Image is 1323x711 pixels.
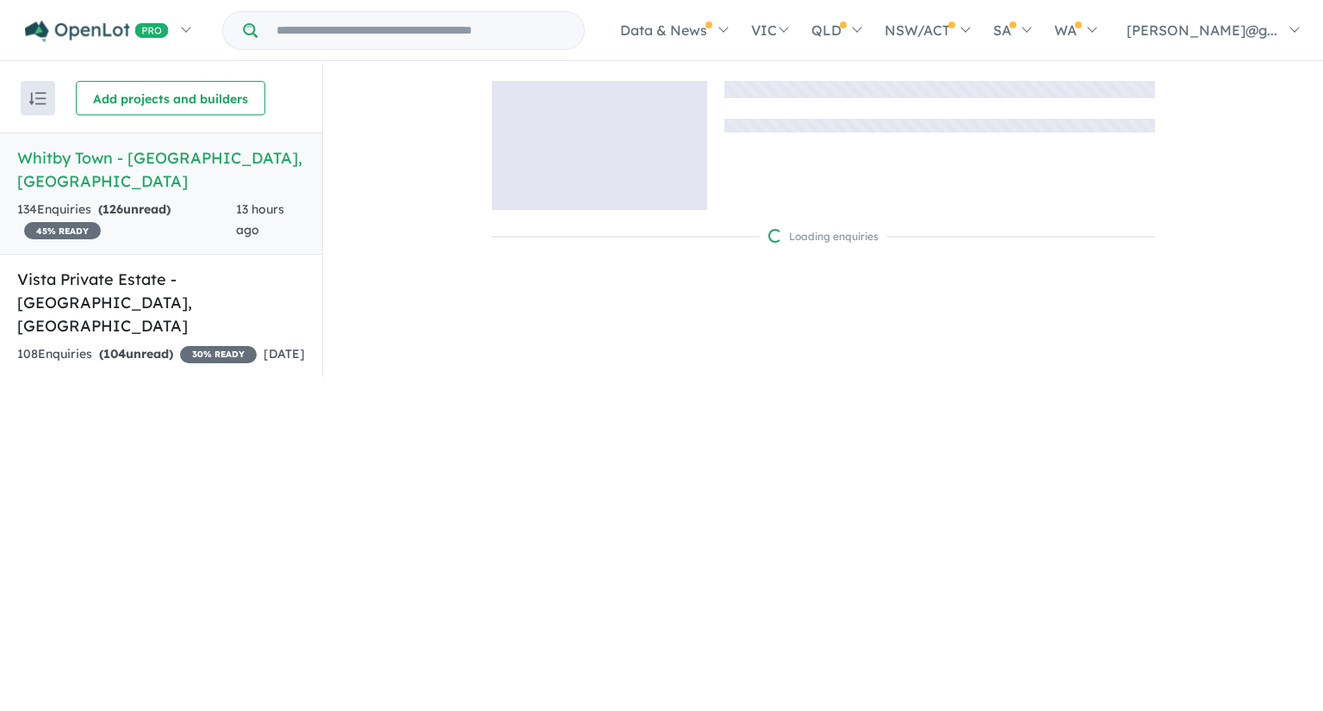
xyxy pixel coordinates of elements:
[768,228,879,245] div: Loading enquiries
[76,81,265,115] button: Add projects and builders
[99,346,173,362] strong: ( unread)
[17,344,257,365] div: 108 Enquir ies
[17,146,305,193] h5: Whitby Town - [GEOGRAPHIC_DATA] , [GEOGRAPHIC_DATA]
[29,92,47,105] img: sort.svg
[98,201,171,217] strong: ( unread)
[17,268,305,337] h5: Vista Private Estate - [GEOGRAPHIC_DATA] , [GEOGRAPHIC_DATA]
[24,222,101,239] span: 45 % READY
[1127,22,1277,39] span: [PERSON_NAME]@g...
[102,201,123,217] span: 126
[17,200,236,241] div: 134 Enquir ies
[261,12,581,49] input: Try estate name, suburb, builder or developer
[236,201,284,238] span: 13 hours ago
[264,346,305,362] span: [DATE]
[25,21,169,42] img: Openlot PRO Logo White
[103,346,126,362] span: 104
[180,346,257,363] span: 30 % READY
